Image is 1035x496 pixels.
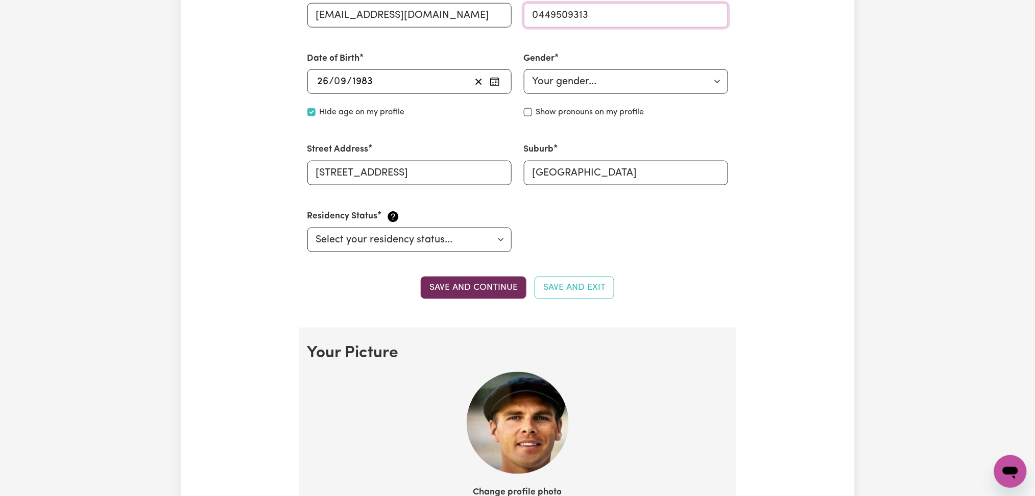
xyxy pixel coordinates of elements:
h2: Your Picture [307,344,728,363]
input: e.g. North Bondi, New South Wales [524,161,728,185]
input: -- [317,74,329,89]
label: Suburb [524,143,554,156]
label: Residency Status [307,210,378,223]
iframe: Button to launch messaging window [994,455,1027,488]
label: Hide age on my profile [320,106,405,118]
label: Date of Birth [307,52,360,65]
span: 0 [334,77,341,87]
span: / [329,76,334,87]
span: / [347,76,352,87]
button: Save and Exit [535,277,614,299]
input: ---- [352,74,374,89]
label: Street Address [307,143,369,156]
label: Show pronouns on my profile [536,106,644,118]
label: Gender [524,52,555,65]
button: Save and continue [421,277,526,299]
input: -- [335,74,347,89]
img: Your current profile image [467,372,569,474]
